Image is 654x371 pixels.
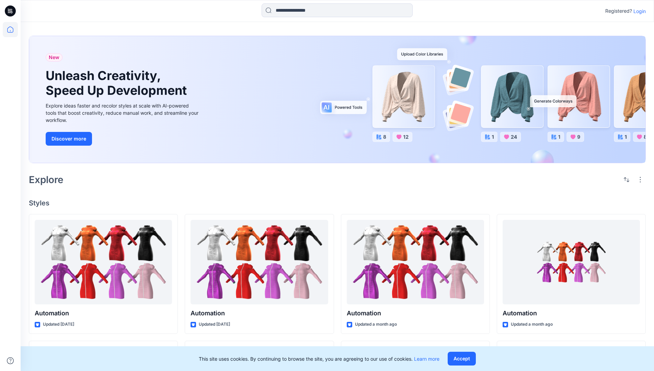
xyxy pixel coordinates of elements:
h4: Styles [29,199,646,207]
p: Registered? [605,7,632,15]
div: Explore ideas faster and recolor styles at scale with AI-powered tools that boost creativity, red... [46,102,200,124]
a: Automation [347,220,484,305]
a: Automation [503,220,640,305]
a: Learn more [414,356,439,362]
p: Automation [347,308,484,318]
p: This site uses cookies. By continuing to browse the site, you are agreeing to our use of cookies. [199,355,439,362]
a: Automation [191,220,328,305]
button: Accept [448,352,476,366]
p: Automation [191,308,328,318]
h1: Unleash Creativity, Speed Up Development [46,68,190,98]
p: Updated a month ago [511,321,553,328]
a: Discover more [46,132,200,146]
p: Automation [35,308,172,318]
span: New [49,53,59,61]
button: Discover more [46,132,92,146]
p: Automation [503,308,640,318]
p: Updated a month ago [355,321,397,328]
a: Automation [35,220,172,305]
p: Updated [DATE] [199,321,230,328]
h2: Explore [29,174,64,185]
p: Updated [DATE] [43,321,74,328]
p: Login [633,8,646,15]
